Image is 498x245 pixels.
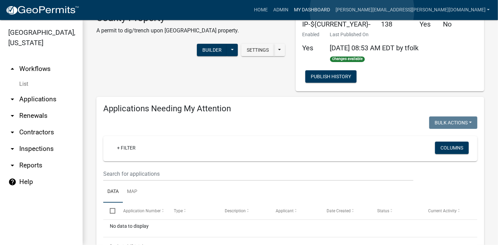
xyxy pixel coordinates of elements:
a: Home [251,3,271,17]
i: arrow_drop_down [8,112,17,120]
a: Map [123,181,141,203]
button: Publish History [305,70,357,83]
i: arrow_drop_down [8,145,17,153]
button: Bulk Actions [429,116,477,129]
button: Columns [435,142,469,154]
button: Builder [197,44,227,56]
i: arrow_drop_up [8,65,17,73]
datatable-header-cell: Current Activity [422,203,473,219]
span: Applicant [276,208,294,213]
i: arrow_drop_down [8,161,17,170]
div: No data to display [103,220,477,237]
datatable-header-cell: Select [103,203,116,219]
a: Admin [271,3,291,17]
span: Application Number [123,208,161,213]
span: Changes available [330,57,365,62]
a: Data [103,181,123,203]
a: + Filter [112,142,141,154]
h5: 138 [381,20,410,28]
h5: Yes [420,20,433,28]
span: Description [225,208,246,213]
span: Type [174,208,183,213]
datatable-header-cell: Status [371,203,422,219]
p: Enabled [303,31,320,38]
datatable-header-cell: Application Number [116,203,167,219]
button: Settings [241,44,274,56]
i: help [8,178,17,186]
h5: Yes [303,44,320,52]
datatable-header-cell: Date Created [320,203,371,219]
span: Current Activity [428,208,457,213]
p: A permit to dig/trench upon [GEOGRAPHIC_DATA] property. [96,27,285,35]
i: arrow_drop_down [8,95,17,103]
input: Search for applications [103,167,413,181]
wm-modal-confirm: Workflow Publish History [305,74,357,80]
datatable-header-cell: Type [167,203,218,219]
i: arrow_drop_down [8,128,17,136]
a: [PERSON_NAME][EMAIL_ADDRESS][PERSON_NAME][DOMAIN_NAME] [333,3,492,17]
span: [DATE] 08:53 AM EDT by tfolk [330,44,419,52]
datatable-header-cell: Applicant [269,203,320,219]
a: My Dashboard [291,3,333,17]
p: Last Published On [330,31,419,38]
datatable-header-cell: Description [218,203,269,219]
span: Date Created [327,208,351,213]
h4: Applications Needing My Attention [103,104,477,114]
h5: IP-${CURRENT_YEAR}- [303,20,371,28]
span: Status [378,208,390,213]
h5: No [443,20,462,28]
